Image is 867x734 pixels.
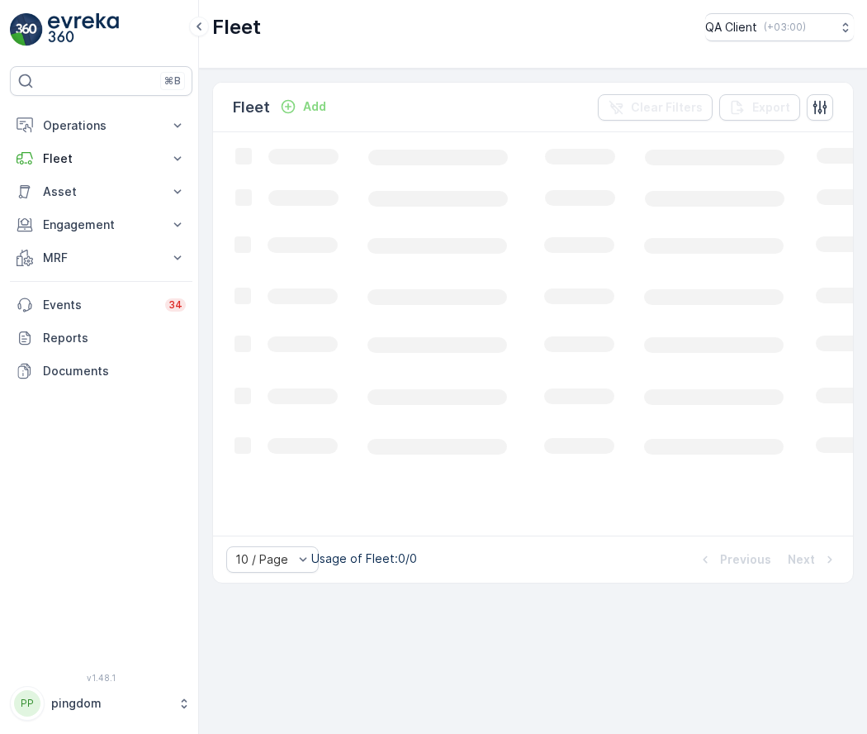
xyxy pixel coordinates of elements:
[705,19,757,36] p: QA Client
[695,550,773,570] button: Previous
[788,551,815,568] p: Next
[43,217,159,233] p: Engagement
[212,14,261,41] p: Fleet
[14,690,40,717] div: PP
[43,150,159,167] p: Fleet
[303,98,326,115] p: Add
[10,322,192,355] a: Reports
[10,288,192,322] a: Events34
[311,550,417,567] p: Usage of Fleet : 0/0
[10,109,192,142] button: Operations
[51,695,169,712] p: pingdom
[10,175,192,208] button: Asset
[43,330,186,346] p: Reports
[10,13,43,46] img: logo
[10,686,192,721] button: PPpingdom
[598,94,713,121] button: Clear Filters
[752,99,790,116] p: Export
[43,183,159,200] p: Asset
[786,550,840,570] button: Next
[10,673,192,683] span: v 1.48.1
[10,355,192,388] a: Documents
[233,96,270,119] p: Fleet
[10,142,192,175] button: Fleet
[168,298,182,312] p: 34
[164,74,181,88] p: ⌘B
[48,13,119,46] img: logo_light-DOdMpM7g.png
[720,551,771,568] p: Previous
[273,97,333,117] button: Add
[764,21,806,34] p: ( +03:00 )
[43,363,186,379] p: Documents
[43,250,159,266] p: MRF
[631,99,703,116] p: Clear Filters
[719,94,800,121] button: Export
[10,208,192,241] button: Engagement
[10,241,192,274] button: MRF
[705,13,854,41] button: QA Client(+03:00)
[43,117,159,134] p: Operations
[43,297,155,313] p: Events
